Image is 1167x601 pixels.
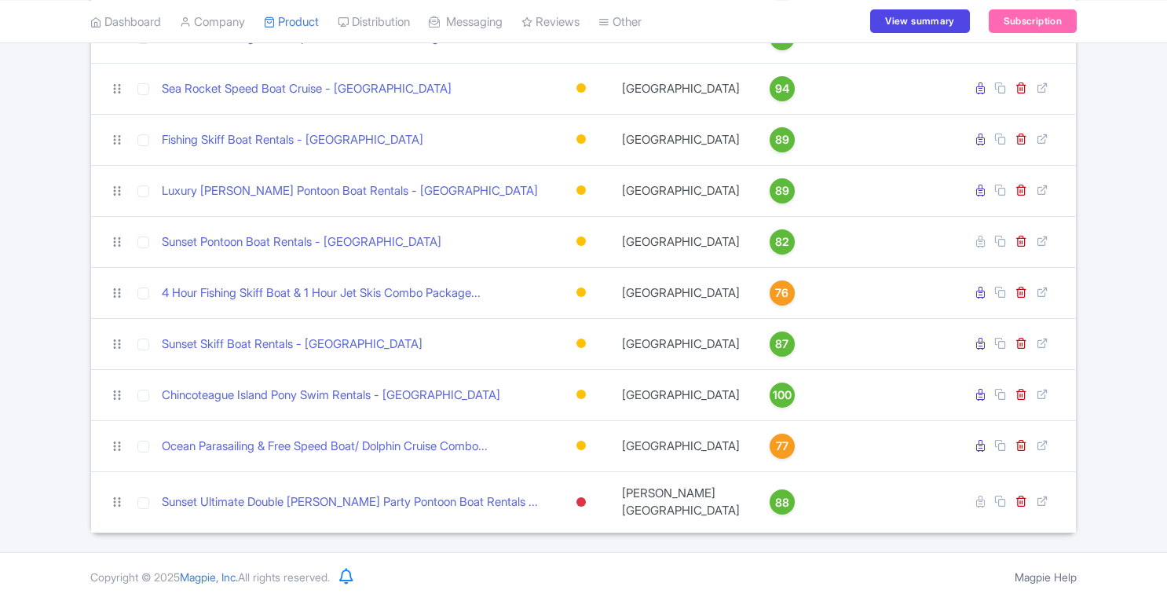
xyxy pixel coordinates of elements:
[755,280,809,306] a: 76
[775,494,789,511] span: 88
[162,335,423,354] a: Sunset Skiff Boat Rentals - [GEOGRAPHIC_DATA]
[162,438,488,456] a: Ocean Parasailing & Free Speed Boat/ Dolphin Cruise Combo...
[776,438,788,455] span: 77
[755,178,809,203] a: 89
[180,570,238,584] span: Magpie, Inc.
[775,284,788,302] span: 76
[162,131,423,149] a: Fishing Skiff Boat Rentals - [GEOGRAPHIC_DATA]
[162,284,481,302] a: 4 Hour Fishing Skiff Boat & 1 Hour Jet Skis Combo Package...
[775,335,788,353] span: 87
[775,182,789,200] span: 89
[613,63,749,114] td: [GEOGRAPHIC_DATA]
[573,179,589,202] div: Building
[755,127,809,152] a: 89
[613,318,749,369] td: [GEOGRAPHIC_DATA]
[573,383,589,406] div: Building
[162,493,538,511] a: Sunset Ultimate Double [PERSON_NAME] Party Pontoon Boat Rentals ...
[573,434,589,457] div: Building
[613,369,749,420] td: [GEOGRAPHIC_DATA]
[613,267,749,318] td: [GEOGRAPHIC_DATA]
[613,114,749,165] td: [GEOGRAPHIC_DATA]
[755,332,809,357] a: 87
[613,420,749,471] td: [GEOGRAPHIC_DATA]
[573,332,589,355] div: Building
[573,491,589,514] div: Inactive
[573,77,589,100] div: Building
[755,76,809,101] a: 94
[573,230,589,253] div: Building
[162,387,500,405] a: Chincoteague Island Pony Swim Rentals - [GEOGRAPHIC_DATA]
[613,471,749,533] td: [PERSON_NAME][GEOGRAPHIC_DATA]
[755,434,809,459] a: 77
[162,80,452,98] a: Sea Rocket Speed Boat Cruise - [GEOGRAPHIC_DATA]
[573,281,589,304] div: Building
[162,233,441,251] a: Sunset Pontoon Boat Rentals - [GEOGRAPHIC_DATA]
[775,131,789,148] span: 89
[573,128,589,151] div: Building
[775,80,789,97] span: 94
[755,489,809,515] a: 88
[773,387,792,404] span: 100
[613,165,749,216] td: [GEOGRAPHIC_DATA]
[613,216,749,267] td: [GEOGRAPHIC_DATA]
[162,182,538,200] a: Luxury [PERSON_NAME] Pontoon Boat Rentals - [GEOGRAPHIC_DATA]
[870,9,969,33] a: View summary
[755,229,809,255] a: 82
[989,9,1077,33] a: Subscription
[1015,570,1077,584] a: Magpie Help
[81,569,339,585] div: Copyright © 2025 All rights reserved.
[755,383,809,408] a: 100
[775,233,789,251] span: 82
